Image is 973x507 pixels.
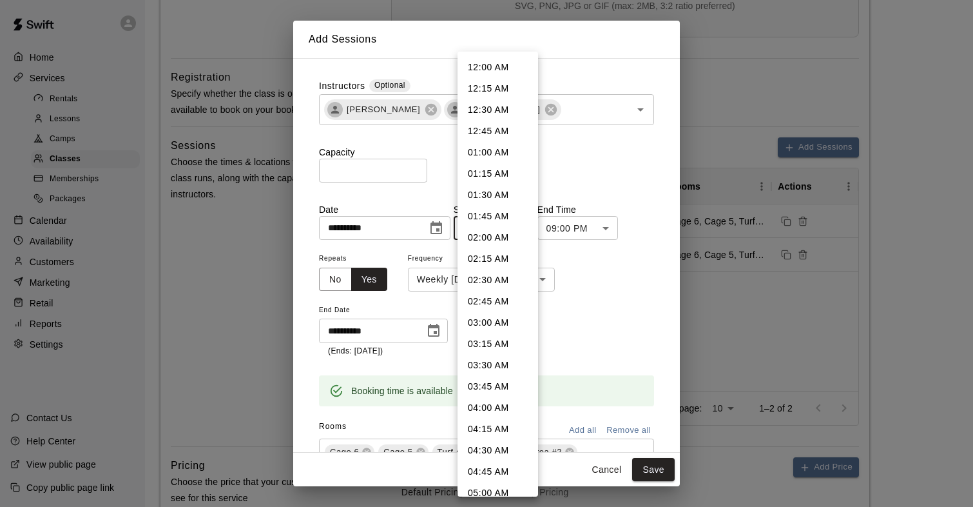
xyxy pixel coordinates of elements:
[458,121,538,142] li: 12:45 AM
[458,355,538,376] li: 03:30 AM
[458,333,538,355] li: 03:15 AM
[458,461,538,482] li: 04:45 AM
[458,163,538,184] li: 01:15 AM
[458,57,538,78] li: 12:00 AM
[458,376,538,397] li: 03:45 AM
[458,206,538,227] li: 01:45 AM
[458,78,538,99] li: 12:15 AM
[458,248,538,270] li: 02:15 AM
[458,440,538,461] li: 04:30 AM
[458,270,538,291] li: 02:30 AM
[458,397,538,419] li: 04:00 AM
[458,184,538,206] li: 01:30 AM
[458,482,538,504] li: 05:00 AM
[458,419,538,440] li: 04:15 AM
[458,312,538,333] li: 03:00 AM
[458,227,538,248] li: 02:00 AM
[458,291,538,312] li: 02:45 AM
[458,142,538,163] li: 01:00 AM
[458,99,538,121] li: 12:30 AM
